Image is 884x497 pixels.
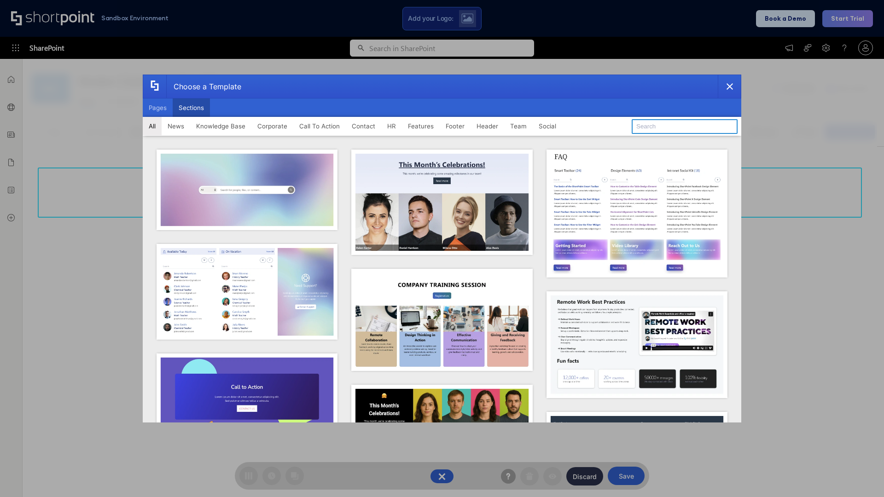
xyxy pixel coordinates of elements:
[504,117,533,135] button: Team
[632,119,738,134] input: Search
[251,117,293,135] button: Corporate
[166,75,241,98] div: Choose a Template
[162,117,190,135] button: News
[381,117,402,135] button: HR
[533,117,562,135] button: Social
[471,117,504,135] button: Header
[293,117,346,135] button: Call To Action
[143,117,162,135] button: All
[440,117,471,135] button: Footer
[838,453,884,497] iframe: Chat Widget
[143,98,173,117] button: Pages
[190,117,251,135] button: Knowledge Base
[143,75,741,422] div: template selector
[402,117,440,135] button: Features
[173,98,210,117] button: Sections
[346,117,381,135] button: Contact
